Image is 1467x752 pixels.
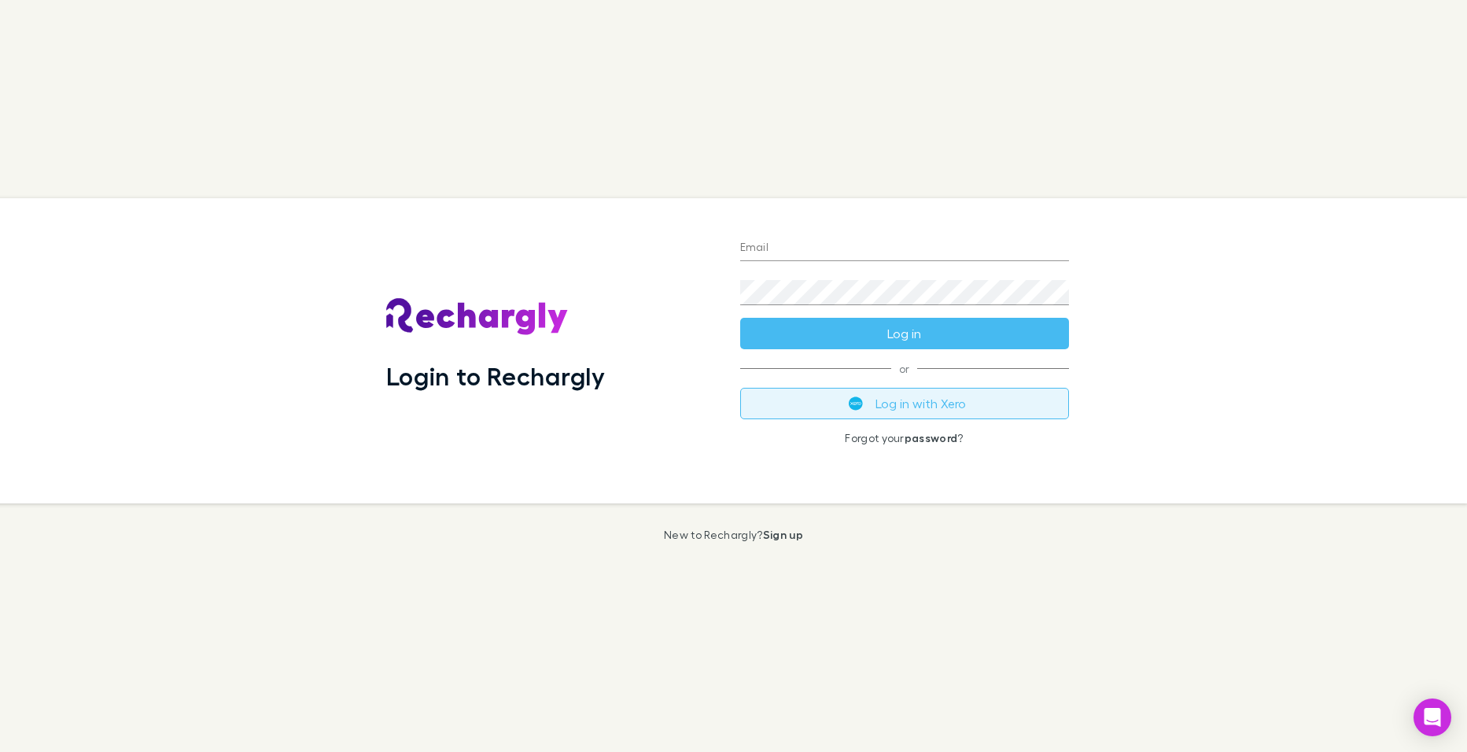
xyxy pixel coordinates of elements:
[386,298,569,336] img: Rechargly's Logo
[849,396,863,411] img: Xero's logo
[386,361,606,391] h1: Login to Rechargly
[740,368,1069,369] span: or
[740,318,1069,349] button: Log in
[763,528,803,541] a: Sign up
[664,529,803,541] p: New to Rechargly?
[1414,699,1451,736] div: Open Intercom Messenger
[740,388,1069,419] button: Log in with Xero
[740,432,1069,444] p: Forgot your ?
[905,431,958,444] a: password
